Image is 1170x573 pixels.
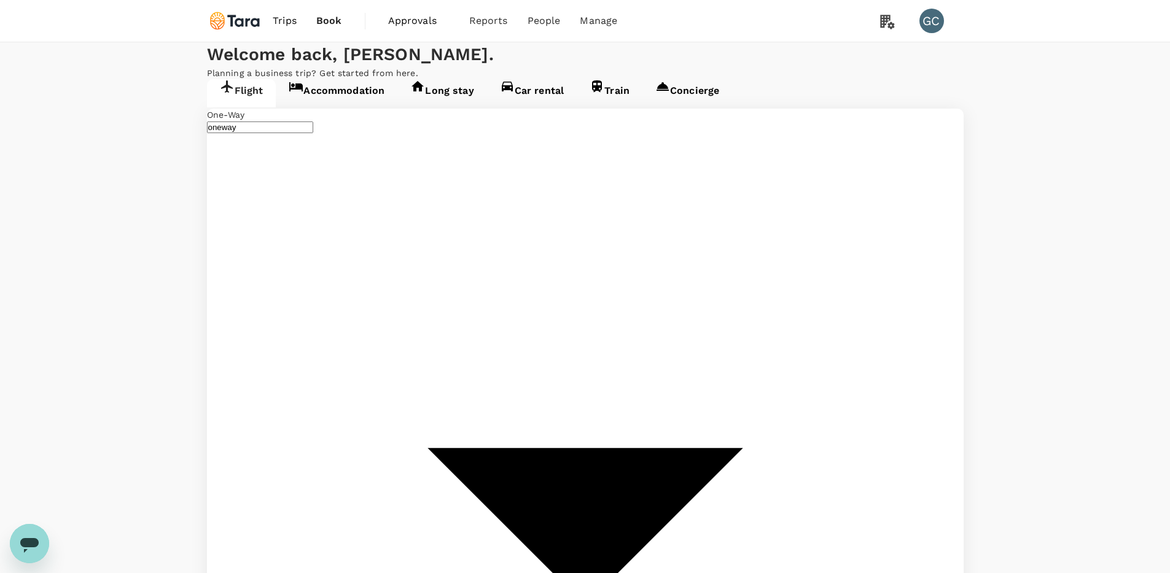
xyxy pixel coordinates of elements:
[469,13,508,28] span: Reports
[642,79,732,107] a: Concierge
[276,79,397,107] a: Accommodation
[207,67,964,79] p: Planning a business trip? Get started from here.
[397,79,486,107] a: Long stay
[207,42,964,67] div: Welcome back , [PERSON_NAME] .
[580,13,617,28] span: Manage
[919,9,944,33] div: GC
[207,7,263,34] img: Tara Climate Ltd
[577,79,642,107] a: Train
[487,79,577,107] a: Car rental
[273,13,297,28] span: Trips
[207,109,964,121] div: One-Way
[316,13,342,28] span: Book
[10,524,49,563] iframe: Button to launch messaging window
[388,13,450,28] span: Approvals
[207,79,276,107] a: Flight
[528,13,561,28] span: People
